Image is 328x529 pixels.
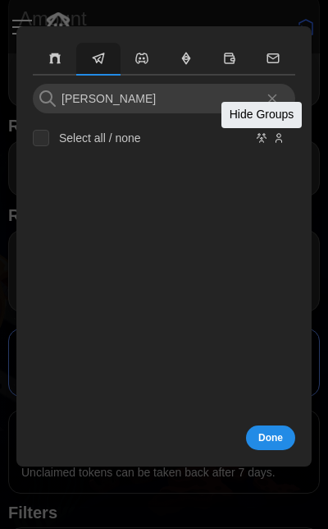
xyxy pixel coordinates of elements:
button: Hide Users [272,131,285,145]
span: Done [258,426,283,449]
input: Group chats & contacts [33,84,295,113]
button: Done [246,425,295,450]
label: Select all / none [49,130,141,146]
button: Hide Groups [255,131,268,145]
